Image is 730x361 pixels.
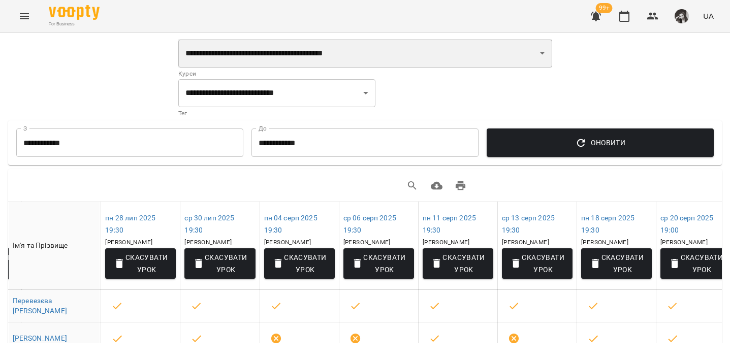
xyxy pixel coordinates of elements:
[13,297,67,315] a: Перевезєва [PERSON_NAME]
[510,251,564,276] span: Скасувати Урок
[352,251,406,276] span: Скасувати Урок
[272,251,327,276] span: Скасувати Урок
[660,239,708,246] span: [PERSON_NAME]
[495,137,706,149] span: Оновити
[343,248,414,279] button: Скасувати Урок
[449,174,473,198] button: Друк
[502,239,549,246] span: [PERSON_NAME]
[425,174,449,198] button: Завантажити CSV
[487,128,714,157] button: Оновити
[178,109,375,119] p: Тег
[184,239,232,246] span: [PERSON_NAME]
[581,248,652,279] button: Скасувати Урок
[264,214,318,234] a: пн 04 серп 202519:30
[178,69,552,79] p: Курси
[113,251,168,276] span: Скасувати Урок
[581,239,628,246] span: [PERSON_NAME]
[184,248,255,279] button: Скасувати Урок
[581,214,634,234] a: пн 18 серп 202519:30
[343,239,391,246] span: [PERSON_NAME]
[596,3,613,13] span: 99+
[343,214,396,234] a: ср 06 серп 202519:30
[400,174,425,198] button: Search
[264,239,311,246] span: [PERSON_NAME]
[423,214,476,234] a: пн 11 серп 202519:30
[423,239,470,246] span: [PERSON_NAME]
[431,251,485,276] span: Скасувати Урок
[184,214,234,234] a: ср 30 лип 202519:30
[660,214,713,234] a: ср 20 серп 202519:00
[105,239,152,246] span: [PERSON_NAME]
[264,248,335,279] button: Скасувати Урок
[49,21,100,27] span: For Business
[13,240,96,252] div: Ім'я та Прізвище
[502,214,555,234] a: ср 13 серп 202519:30
[105,214,155,234] a: пн 28 лип 202519:30
[12,4,37,28] button: Menu
[423,248,493,279] button: Скасувати Урок
[589,251,644,276] span: Скасувати Урок
[502,248,573,279] button: Скасувати Урок
[193,251,247,276] span: Скасувати Урок
[675,9,689,23] img: 0dd478c4912f2f2e7b05d6c829fd2aac.png
[703,11,714,21] span: UA
[669,251,723,276] span: Скасувати Урок
[105,248,176,279] button: Скасувати Урок
[49,5,100,20] img: Voopty Logo
[13,334,67,342] a: [PERSON_NAME]
[699,7,718,25] button: UA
